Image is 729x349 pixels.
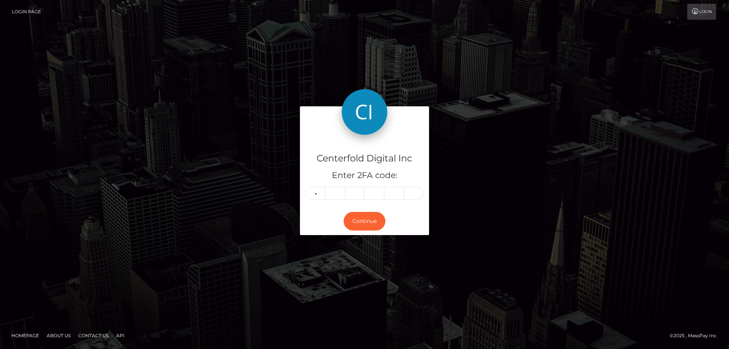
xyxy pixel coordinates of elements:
[113,330,128,341] a: API
[344,212,385,231] button: Continue
[75,330,112,341] a: Contact Us
[44,330,74,341] a: About Us
[306,170,423,182] h5: Enter 2FA code:
[342,89,387,135] img: Centerfold Digital Inc
[12,4,41,20] a: Login Page
[687,4,716,20] a: Login
[306,152,423,165] h4: Centerfold Digital Inc
[8,330,42,341] a: Homepage
[670,332,723,340] div: © 2025 , MassPay Inc.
